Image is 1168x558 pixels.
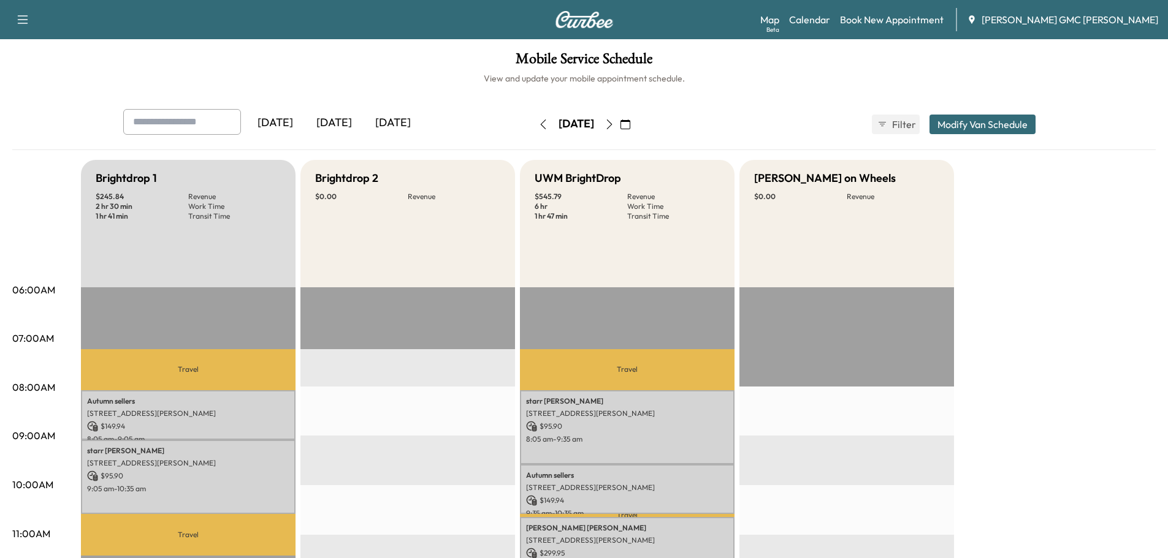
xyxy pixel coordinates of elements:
[526,396,728,406] p: starr [PERSON_NAME]
[81,349,296,390] p: Travel
[87,446,289,456] p: starr [PERSON_NAME]
[520,514,735,517] p: Travel
[12,380,55,394] p: 08:00AM
[408,192,500,202] p: Revenue
[982,12,1158,27] span: [PERSON_NAME] GMC [PERSON_NAME]
[555,11,614,28] img: Curbee Logo
[535,211,627,221] p: 1 hr 47 min
[847,192,939,202] p: Revenue
[526,535,728,545] p: [STREET_ADDRESS][PERSON_NAME]
[87,484,289,494] p: 9:05 am - 10:35 am
[315,170,378,187] h5: Brightdrop 2
[627,211,720,221] p: Transit Time
[526,523,728,533] p: [PERSON_NAME] [PERSON_NAME]
[760,12,779,27] a: MapBeta
[87,409,289,418] p: [STREET_ADDRESS][PERSON_NAME]
[188,192,281,202] p: Revenue
[315,192,408,202] p: $ 0.00
[246,109,305,137] div: [DATE]
[87,396,289,406] p: Autumn sellers
[96,211,188,221] p: 1 hr 41 min
[12,331,54,345] p: 07:00AM
[526,495,728,506] p: $ 149.94
[559,116,594,132] div: [DATE]
[526,421,728,432] p: $ 95.90
[96,202,188,211] p: 2 hr 30 min
[12,282,55,297] p: 06:00AM
[766,25,779,34] div: Beta
[364,109,422,137] div: [DATE]
[520,349,735,390] p: Travel
[535,170,621,187] h5: UWM BrightDrop
[526,409,728,418] p: [STREET_ADDRESS][PERSON_NAME]
[892,117,914,132] span: Filter
[96,192,188,202] p: $ 245.84
[535,192,627,202] p: $ 545.79
[305,109,364,137] div: [DATE]
[87,434,289,444] p: 8:05 am - 9:05 am
[87,470,289,481] p: $ 95.90
[12,477,53,492] p: 10:00AM
[526,470,728,480] p: Autumn sellers
[96,170,157,187] h5: Brightdrop 1
[81,514,296,556] p: Travel
[754,192,847,202] p: $ 0.00
[12,526,50,541] p: 11:00AM
[87,421,289,432] p: $ 149.94
[754,170,896,187] h5: [PERSON_NAME] on Wheels
[526,483,728,492] p: [STREET_ADDRESS][PERSON_NAME]
[535,202,627,211] p: 6 hr
[12,72,1156,85] h6: View and update your mobile appointment schedule.
[12,51,1156,72] h1: Mobile Service Schedule
[627,202,720,211] p: Work Time
[872,115,920,134] button: Filter
[12,428,55,443] p: 09:00AM
[188,211,281,221] p: Transit Time
[526,434,728,444] p: 8:05 am - 9:35 am
[188,202,281,211] p: Work Time
[929,115,1036,134] button: Modify Van Schedule
[627,192,720,202] p: Revenue
[840,12,944,27] a: Book New Appointment
[526,508,728,518] p: 9:35 am - 10:35 am
[789,12,830,27] a: Calendar
[87,458,289,468] p: [STREET_ADDRESS][PERSON_NAME]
